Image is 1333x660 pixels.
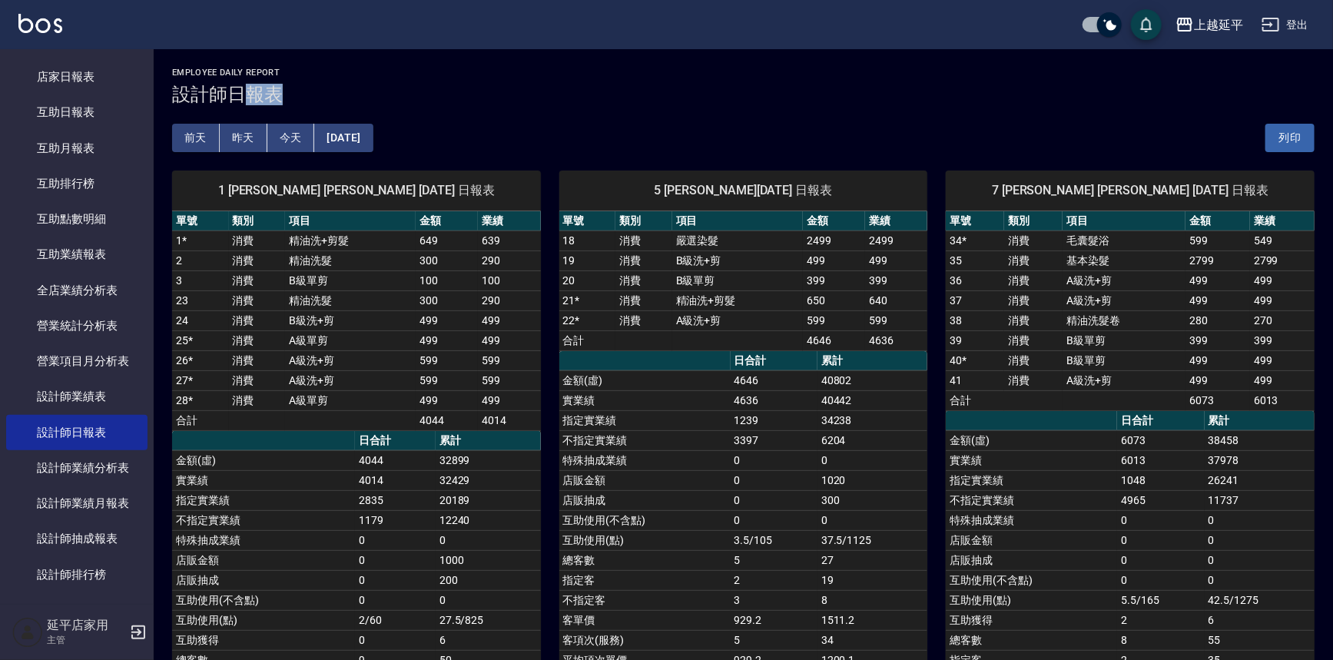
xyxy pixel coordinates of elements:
[817,610,927,630] td: 1511.2
[731,410,817,430] td: 1239
[559,570,731,590] td: 指定客
[1004,350,1063,370] td: 消費
[1205,530,1315,550] td: 0
[803,250,865,270] td: 499
[478,350,540,370] td: 599
[865,310,927,330] td: 599
[1250,390,1315,410] td: 6013
[172,470,355,490] td: 實業績
[817,490,927,510] td: 300
[615,231,672,250] td: 消費
[1117,610,1204,630] td: 2
[1205,430,1315,450] td: 38458
[946,610,1117,630] td: 互助獲得
[1063,370,1185,390] td: A級洗+剪
[946,530,1117,550] td: 店販金額
[1255,11,1315,39] button: 登出
[436,431,541,451] th: 累計
[416,310,478,330] td: 499
[6,308,148,343] a: 營業統計分析表
[172,590,355,610] td: 互助使用(不含點)
[1205,450,1315,470] td: 37978
[1250,231,1315,250] td: 549
[1185,310,1250,330] td: 280
[946,450,1117,470] td: 實業績
[436,570,541,590] td: 200
[559,450,731,470] td: 特殊抽成業績
[416,370,478,390] td: 599
[478,290,540,310] td: 290
[1205,570,1315,590] td: 0
[817,430,927,450] td: 6204
[416,390,478,410] td: 499
[946,390,1004,410] td: 合計
[478,330,540,350] td: 499
[1117,570,1204,590] td: 0
[559,390,731,410] td: 實業績
[731,610,817,630] td: 929.2
[817,450,927,470] td: 0
[559,470,731,490] td: 店販金額
[6,95,148,130] a: 互助日報表
[416,330,478,350] td: 499
[1185,231,1250,250] td: 599
[229,270,286,290] td: 消費
[172,450,355,470] td: 金額(虛)
[559,330,616,350] td: 合計
[803,290,865,310] td: 650
[946,470,1117,490] td: 指定實業績
[1117,470,1204,490] td: 1048
[731,490,817,510] td: 0
[731,370,817,390] td: 4646
[1117,450,1204,470] td: 6013
[1185,350,1250,370] td: 499
[1185,390,1250,410] td: 6073
[946,490,1117,510] td: 不指定實業績
[172,630,355,650] td: 互助獲得
[229,290,286,310] td: 消費
[1250,290,1315,310] td: 499
[1004,231,1063,250] td: 消費
[817,351,927,371] th: 累計
[176,274,182,287] a: 3
[950,374,962,386] a: 41
[172,570,355,590] td: 店販抽成
[229,211,286,231] th: 類別
[436,590,541,610] td: 0
[285,211,416,231] th: 項目
[615,310,672,330] td: 消費
[18,14,62,33] img: Logo
[6,379,148,414] a: 設計師業績表
[1004,270,1063,290] td: 消費
[946,510,1117,530] td: 特殊抽成業績
[285,370,416,390] td: A級洗+剪
[176,294,188,307] a: 23
[478,270,540,290] td: 100
[416,231,478,250] td: 649
[559,430,731,450] td: 不指定實業績
[803,231,865,250] td: 2499
[731,470,817,490] td: 0
[731,390,817,410] td: 4636
[47,618,125,633] h5: 延平店家用
[731,590,817,610] td: 3
[1185,250,1250,270] td: 2799
[6,201,148,237] a: 互助點數明細
[578,183,910,198] span: 5 [PERSON_NAME][DATE] 日報表
[285,390,416,410] td: A級單剪
[803,310,865,330] td: 599
[559,370,731,390] td: 金額(虛)
[355,530,436,550] td: 0
[1117,510,1204,530] td: 0
[172,550,355,570] td: 店販金額
[314,124,373,152] button: [DATE]
[478,310,540,330] td: 499
[191,183,522,198] span: 1 [PERSON_NAME] [PERSON_NAME] [DATE] 日報表
[615,211,672,231] th: 類別
[672,290,803,310] td: 精油洗+剪髮
[559,530,731,550] td: 互助使用(點)
[355,470,436,490] td: 4014
[946,590,1117,610] td: 互助使用(點)
[865,231,927,250] td: 2499
[478,250,540,270] td: 290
